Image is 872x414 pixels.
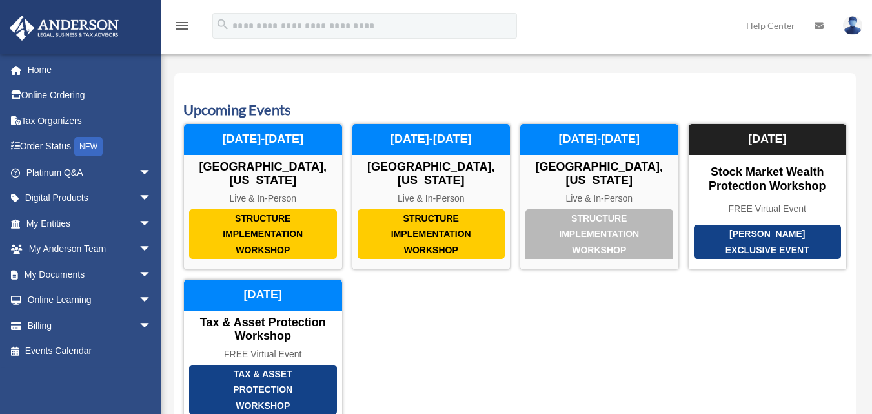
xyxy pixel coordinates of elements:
[694,225,842,259] div: [PERSON_NAME] Exclusive Event
[74,137,103,156] div: NEW
[689,124,847,155] div: [DATE]
[9,313,171,338] a: Billingarrow_drop_down
[184,193,342,204] div: Live & In-Person
[139,236,165,263] span: arrow_drop_down
[520,124,678,155] div: [DATE]-[DATE]
[174,18,190,34] i: menu
[139,313,165,339] span: arrow_drop_down
[9,108,171,134] a: Tax Organizers
[184,160,342,188] div: [GEOGRAPHIC_DATA], [US_STATE]
[6,16,123,41] img: Anderson Advisors Platinum Portal
[184,280,342,311] div: [DATE]
[843,16,862,35] img: User Pic
[520,160,678,188] div: [GEOGRAPHIC_DATA], [US_STATE]
[689,203,847,214] div: FREE Virtual Event
[9,185,171,211] a: Digital Productsarrow_drop_down
[139,287,165,314] span: arrow_drop_down
[520,123,679,270] a: Structure Implementation Workshop [GEOGRAPHIC_DATA], [US_STATE] Live & In-Person [DATE]-[DATE]
[352,193,511,204] div: Live & In-Person
[9,83,171,109] a: Online Ordering
[9,236,171,262] a: My Anderson Teamarrow_drop_down
[352,160,511,188] div: [GEOGRAPHIC_DATA], [US_STATE]
[139,211,165,237] span: arrow_drop_down
[139,185,165,212] span: arrow_drop_down
[184,349,342,360] div: FREE Virtual Event
[9,211,171,236] a: My Entitiesarrow_drop_down
[520,193,678,204] div: Live & In-Person
[139,160,165,186] span: arrow_drop_down
[184,124,342,155] div: [DATE]-[DATE]
[9,160,171,185] a: Platinum Q&Aarrow_drop_down
[9,287,171,313] a: Online Learningarrow_drop_down
[189,209,337,260] div: Structure Implementation Workshop
[174,23,190,34] a: menu
[183,100,847,120] h3: Upcoming Events
[9,57,171,83] a: Home
[9,262,171,287] a: My Documentsarrow_drop_down
[9,338,165,364] a: Events Calendar
[216,17,230,32] i: search
[352,123,511,270] a: Structure Implementation Workshop [GEOGRAPHIC_DATA], [US_STATE] Live & In-Person [DATE]-[DATE]
[688,123,847,270] a: [PERSON_NAME] Exclusive Event Stock Market Wealth Protection Workshop FREE Virtual Event [DATE]
[184,316,342,344] div: Tax & Asset Protection Workshop
[358,209,505,260] div: Structure Implementation Workshop
[9,134,171,160] a: Order StatusNEW
[525,209,673,260] div: Structure Implementation Workshop
[183,123,343,270] a: Structure Implementation Workshop [GEOGRAPHIC_DATA], [US_STATE] Live & In-Person [DATE]-[DATE]
[139,262,165,288] span: arrow_drop_down
[689,165,847,193] div: Stock Market Wealth Protection Workshop
[352,124,511,155] div: [DATE]-[DATE]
